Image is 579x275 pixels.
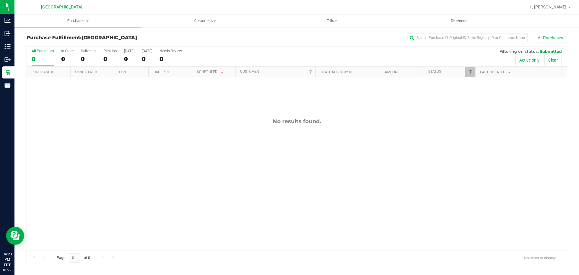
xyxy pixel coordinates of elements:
div: 0 [61,56,74,62]
h3: Purchase Fulfillment: [27,35,207,40]
a: Customer [240,69,259,74]
inline-svg: Reports [5,82,11,88]
a: Deliveries [396,14,523,27]
input: Search Purchase ID, Original ID, State Registry ID or Customer Name... [407,33,528,42]
p: 09/22 [3,268,12,272]
div: Needs Review [160,49,182,53]
span: Tills [269,18,395,24]
a: Sync Status [75,70,98,74]
div: In Store [61,49,74,53]
button: Clear [544,55,562,65]
span: Purchases [14,18,141,24]
span: [GEOGRAPHIC_DATA] [82,35,137,40]
inline-svg: Inventory [5,43,11,50]
iframe: Resource center [6,227,24,245]
div: 0 [32,56,54,62]
span: Hi, [PERSON_NAME]! [528,5,568,9]
div: [DATE] [124,49,134,53]
div: All Purchases [32,49,54,53]
div: 0 [124,56,134,62]
div: 0 [142,56,152,62]
button: Active only [515,55,543,65]
span: No items to display [519,253,561,262]
a: Filter [305,67,315,77]
inline-svg: Retail [5,69,11,75]
inline-svg: Inbound [5,30,11,37]
button: All Purchases [534,33,567,43]
a: State Registry ID [321,70,352,74]
div: Deliveries [81,49,96,53]
a: Amount [385,70,400,74]
div: [DATE] [142,49,152,53]
inline-svg: Outbound [5,56,11,62]
a: Type [119,70,127,74]
span: Page of 0 [52,253,95,263]
a: Purchases [14,14,141,27]
a: Status [428,69,441,74]
p: 04:23 PM EDT [3,251,12,268]
div: 0 [81,56,96,62]
span: [GEOGRAPHIC_DATA] [41,5,82,10]
span: Customers [142,18,268,24]
div: 0 [103,56,117,62]
a: Customers [141,14,268,27]
span: Deliveries [443,18,476,24]
div: 0 [160,56,182,62]
a: Scheduled [197,70,224,74]
a: Filter [465,67,475,77]
inline-svg: Analytics [5,18,11,24]
span: Submitted [540,49,562,54]
a: Ordered [153,70,169,74]
div: No results found. [27,118,567,125]
div: PickUps [103,49,117,53]
span: Filtering on status: [499,49,539,54]
a: Purchase ID [31,70,54,74]
a: Tills [268,14,395,27]
a: Last Updated By [480,70,511,74]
